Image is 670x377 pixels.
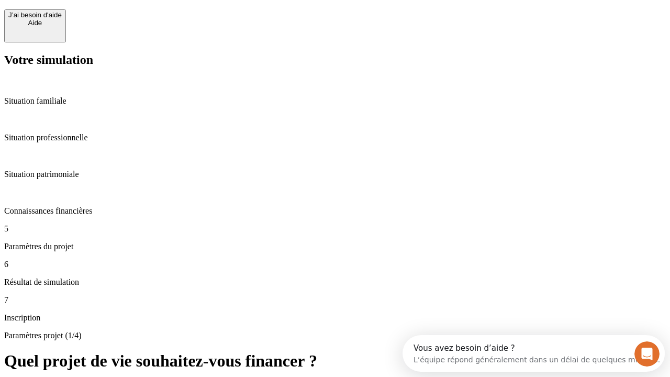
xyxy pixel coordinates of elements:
[8,11,62,19] div: J’ai besoin d'aide
[403,335,665,372] iframe: Intercom live chat discovery launcher
[11,9,258,17] div: Vous avez besoin d’aide ?
[4,260,666,269] p: 6
[4,170,666,179] p: Situation patrimoniale
[4,96,666,106] p: Situation familiale
[4,53,666,67] h2: Votre simulation
[4,133,666,142] p: Situation professionnelle
[4,206,666,216] p: Connaissances financières
[4,9,66,42] button: J’ai besoin d'aideAide
[4,224,666,234] p: 5
[4,4,288,33] div: Ouvrir le Messenger Intercom
[4,242,666,251] p: Paramètres du projet
[4,351,666,371] h1: Quel projet de vie souhaitez-vous financer ?
[11,17,258,28] div: L’équipe répond généralement dans un délai de quelques minutes.
[4,313,666,323] p: Inscription
[8,19,62,27] div: Aide
[634,341,660,367] iframe: Intercom live chat
[4,331,666,340] p: Paramètres projet (1/4)
[4,278,666,287] p: Résultat de simulation
[4,295,666,305] p: 7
